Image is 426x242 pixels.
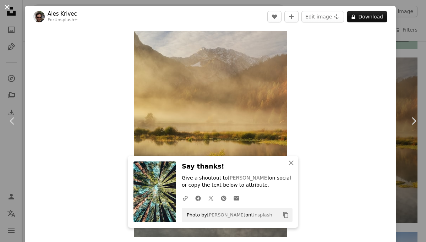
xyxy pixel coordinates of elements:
button: Copy to clipboard [280,209,292,221]
button: Add to Collection [284,11,299,22]
a: Unsplash+ [54,17,78,22]
a: Share on Pinterest [217,191,230,205]
button: Like [267,11,282,22]
a: Share on Twitter [204,191,217,205]
a: [PERSON_NAME] [228,175,269,181]
a: Next [401,87,426,155]
span: Photo by on [183,209,272,221]
a: Share over email [230,191,243,205]
a: [PERSON_NAME] [207,212,245,218]
a: Ales Krivec [48,10,78,17]
button: Download [347,11,387,22]
img: a tree in a lake [134,31,287,237]
h3: Say thanks! [182,161,293,172]
div: For [48,17,78,23]
a: Share on Facebook [192,191,204,205]
p: Give a shoutout to on social or copy the text below to attribute. [182,175,293,189]
button: Zoom in on this image [134,31,287,237]
img: Go to Ales Krivec's profile [33,11,45,22]
button: Edit image [301,11,344,22]
a: Unsplash [251,212,272,218]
